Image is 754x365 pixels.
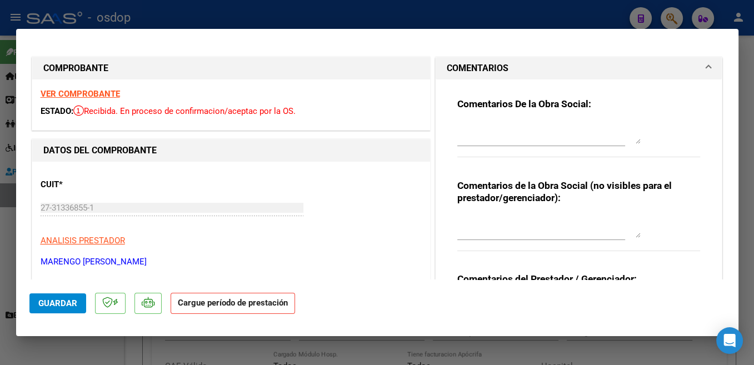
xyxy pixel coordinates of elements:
[38,298,77,308] span: Guardar
[41,178,155,191] p: CUIT
[43,145,157,156] strong: DATOS DEL COMPROBANTE
[457,273,637,284] strong: Comentarios del Prestador / Gerenciador:
[716,327,743,354] div: Open Intercom Messenger
[29,293,86,313] button: Guardar
[73,106,296,116] span: Recibida. En proceso de confirmacion/aceptac por la OS.
[436,57,722,79] mat-expansion-panel-header: COMENTARIOS
[41,89,120,99] a: VER COMPROBANTE
[41,256,422,268] p: MARENGO [PERSON_NAME]
[41,106,73,116] span: ESTADO:
[447,62,508,75] h1: COMENTARIOS
[171,293,295,314] strong: Cargue período de prestación
[457,180,672,203] strong: Comentarios de la Obra Social (no visibles para el prestador/gerenciador):
[41,236,125,246] span: ANALISIS PRESTADOR
[457,98,591,109] strong: Comentarios De la Obra Social:
[43,63,108,73] strong: COMPROBANTE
